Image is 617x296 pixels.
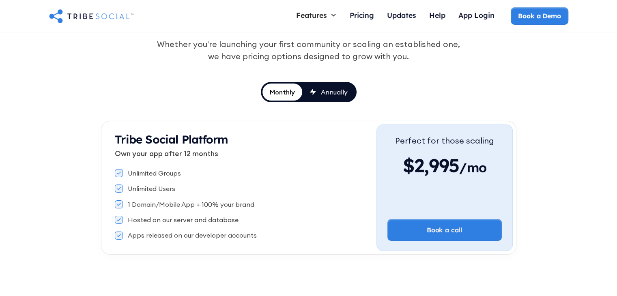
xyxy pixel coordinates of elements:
div: Whether you're launching your first community or scaling an established one, we have pricing opti... [153,38,464,62]
div: Updates [387,11,416,19]
a: Help [423,7,452,25]
a: Pricing [343,7,381,25]
p: Own your app after 12 months [115,148,376,159]
span: /mo [459,159,486,180]
div: Hosted on our server and database [128,215,239,224]
div: 1 Domain/Mobile App + 100% your brand [128,200,254,209]
a: Book a Demo [511,7,568,24]
strong: Tribe Social Platform [115,132,228,146]
div: Unlimited Groups [128,169,181,178]
div: Features [296,11,327,19]
a: App Login [452,7,501,25]
div: Apps released on our developer accounts [128,231,257,240]
div: Unlimited Users [128,184,175,193]
div: Pricing [350,11,374,19]
div: Features [290,7,343,23]
a: Updates [381,7,423,25]
a: home [49,8,133,24]
div: Help [429,11,445,19]
a: Book a call [387,219,502,241]
div: $2,995 [395,153,494,178]
div: Perfect for those scaling [395,135,494,147]
div: Monthly [270,88,295,97]
div: Annually [321,88,348,97]
div: App Login [458,11,494,19]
